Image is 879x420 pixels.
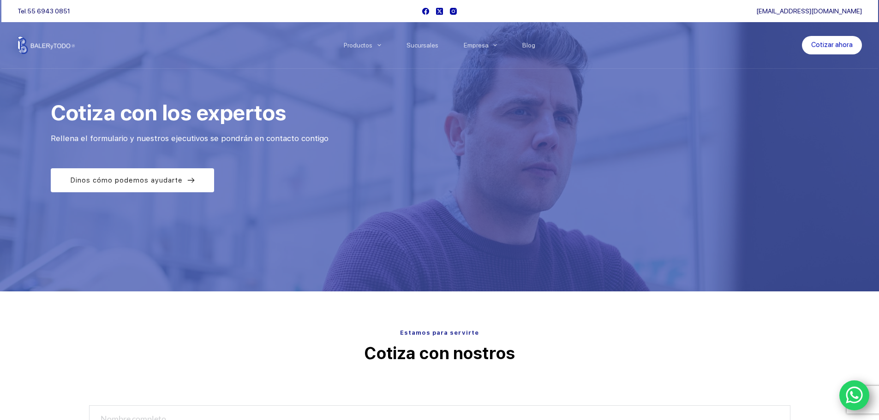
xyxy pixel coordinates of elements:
a: Cotizar ahora [802,36,862,54]
a: Facebook [422,8,429,15]
a: X (Twitter) [436,8,443,15]
nav: Menu Principal [331,22,548,68]
p: Cotiza con nostros [89,342,790,365]
span: Cotiza con los expertos [51,100,286,125]
img: Balerytodo [18,36,75,54]
span: Tel. [18,7,70,15]
a: [EMAIL_ADDRESS][DOMAIN_NAME] [756,7,862,15]
a: Dinos cómo podemos ayudarte [51,168,214,192]
a: Instagram [450,8,457,15]
span: Estamos para servirte [400,329,479,336]
span: Dinos cómo podemos ayudarte [70,175,183,186]
span: Rellena el formulario y nuestros ejecutivos se pondrán en contacto contigo [51,134,329,143]
a: WhatsApp [839,380,870,411]
a: 55 6943 0851 [27,7,70,15]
